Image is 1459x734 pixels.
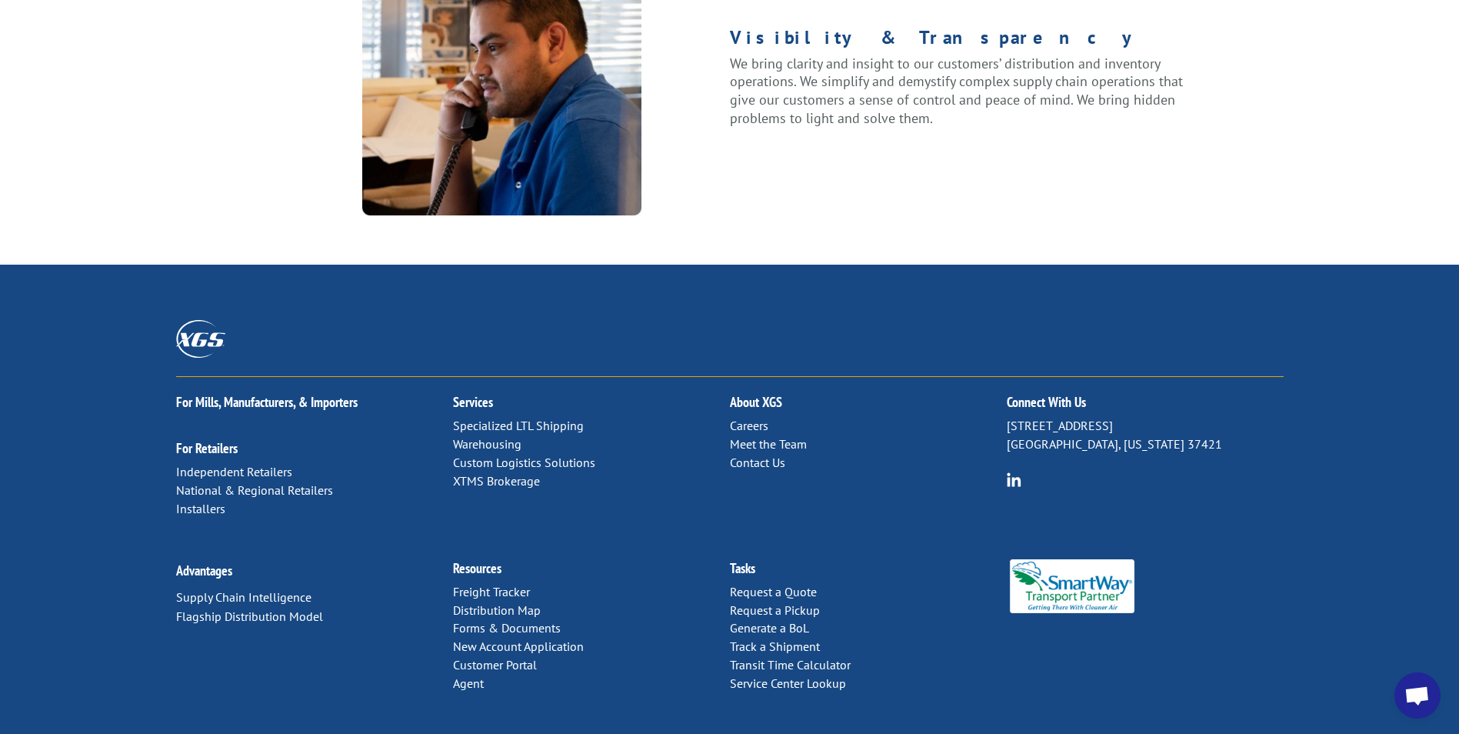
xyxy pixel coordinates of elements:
a: Specialized LTL Shipping [453,418,584,433]
img: Smartway_Logo [1007,559,1138,613]
a: Flagship Distribution Model [176,609,323,624]
a: Request a Quote [730,584,817,599]
a: New Account Application [453,639,584,654]
a: Installers [176,501,225,516]
a: Customer Portal [453,657,537,672]
p: We bring clarity and insight to our customers’ distribution and inventory operations. We simplify... [730,55,1186,128]
a: Advantages [176,562,232,579]
img: XGS_Logos_ALL_2024_All_White [176,320,225,358]
a: National & Regional Retailers [176,482,333,498]
a: Careers [730,418,768,433]
a: Meet the Team [730,436,807,452]
img: group-6 [1007,472,1021,487]
a: For Mills, Manufacturers, & Importers [176,393,358,411]
a: XTMS Brokerage [453,473,540,489]
a: Independent Retailers [176,464,292,479]
a: Resources [453,559,501,577]
div: Open chat [1394,672,1441,719]
h2: Tasks [730,562,1007,583]
a: Request a Pickup [730,602,820,618]
a: Transit Time Calculator [730,657,851,672]
a: Contact Us [730,455,785,470]
a: For Retailers [176,439,238,457]
h2: Connect With Us [1007,395,1284,417]
a: Track a Shipment [730,639,820,654]
a: Agent [453,676,484,691]
a: Generate a BoL [730,620,809,636]
a: Forms & Documents [453,620,561,636]
a: Warehousing [453,436,521,452]
a: Service Center Lookup [730,676,846,691]
a: About XGS [730,393,782,411]
a: Custom Logistics Solutions [453,455,595,470]
p: [STREET_ADDRESS] [GEOGRAPHIC_DATA], [US_STATE] 37421 [1007,417,1284,454]
a: Freight Tracker [453,584,530,599]
a: Supply Chain Intelligence [176,589,311,605]
h1: Visibility & Transparency [730,28,1186,55]
a: Distribution Map [453,602,541,618]
a: Services [453,393,493,411]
